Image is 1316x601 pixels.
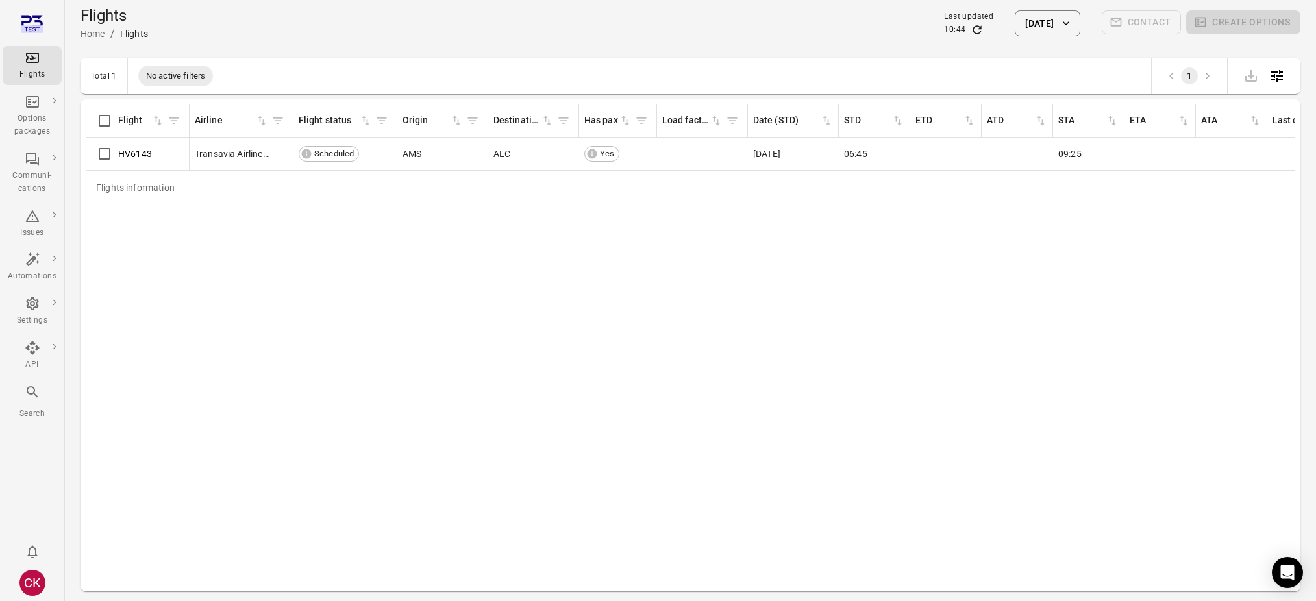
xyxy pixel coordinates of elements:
[987,114,1047,128] span: ATD
[662,147,743,160] div: -
[299,114,372,128] span: Flight status
[14,565,51,601] button: Christine Kaducova
[844,147,867,160] span: 06:45
[81,26,148,42] nav: Breadcrumbs
[8,68,56,81] div: Flights
[1058,114,1119,128] div: Sort by STA in ascending order
[195,147,270,160] span: Transavia Airlines C.V. (HV)
[753,114,833,128] span: Date (STD)
[91,71,117,80] div: Total 1
[81,29,105,39] a: Home
[753,114,820,128] div: Date (STD)
[403,114,463,128] span: Origin
[662,114,723,128] span: Load factor
[554,111,573,130] button: Filter by destination
[19,539,45,565] button: Notifications
[1130,114,1177,128] div: ETA
[3,292,62,331] a: Settings
[1130,114,1190,128] div: Sort by ETA in ascending order
[987,114,1034,128] div: ATD
[493,147,510,160] span: ALC
[662,114,710,128] div: Load factor
[120,27,148,40] div: Flights
[662,114,723,128] div: Sort by load factor in ascending order
[118,149,152,159] a: HV6143
[1162,67,1217,84] nav: pagination navigation
[1181,67,1198,84] button: page 1
[138,69,214,82] span: No active filters
[118,114,151,128] div: Flight
[493,114,554,128] div: Sort by destination in ascending order
[1264,63,1290,89] button: Open table configuration
[915,114,976,128] span: ETD
[1102,10,1182,36] span: Please make a selection to create communications
[493,114,541,128] div: Destination
[1201,114,1261,128] div: Sort by ATA in ascending order
[753,147,780,160] span: [DATE]
[1058,147,1082,160] span: 09:25
[584,114,619,128] div: Has pax
[1015,10,1080,36] button: [DATE]
[1058,114,1119,128] span: STA
[632,111,651,130] span: Filter by has pax
[372,111,391,130] button: Filter by flight status
[403,114,463,128] div: Sort by origin in ascending order
[915,114,976,128] div: Sort by ETD in ascending order
[19,570,45,596] div: CK
[3,147,62,199] a: Communi-cations
[844,114,891,128] div: STD
[110,26,115,42] li: /
[595,147,619,160] span: Yes
[8,408,56,421] div: Search
[1272,557,1303,588] div: Open Intercom Messenger
[310,147,358,160] span: Scheduled
[987,114,1047,128] div: Sort by ATD in ascending order
[195,114,255,128] div: Airline
[944,10,993,23] div: Last updated
[584,114,632,128] div: Sort by has pax in ascending order
[493,114,554,128] span: Destination
[299,114,359,128] div: Flight status
[118,114,164,128] span: Flight
[3,380,62,424] button: Search
[915,114,963,128] div: ETD
[584,114,632,128] span: Has pax
[915,147,976,160] div: -
[844,114,904,128] div: Sort by STD in ascending order
[8,112,56,138] div: Options packages
[8,227,56,239] div: Issues
[195,114,268,128] div: Sort by airline in ascending order
[81,5,148,26] h1: Flights
[118,114,164,128] div: Sort by flight in ascending order
[1130,114,1190,128] span: ETA
[463,111,482,130] button: Filter by origin
[1058,114,1106,128] div: STA
[944,23,965,36] div: 10:44
[1186,10,1300,36] span: Please make a selection to create an option package
[403,147,421,160] span: AMS
[8,169,56,195] div: Communi-cations
[268,111,288,130] button: Filter by airline
[8,314,56,327] div: Settings
[987,147,1048,160] div: -
[1201,114,1248,128] div: ATA
[3,248,62,287] a: Automations
[971,23,984,36] button: Refresh data
[1201,147,1262,160] div: -
[8,358,56,371] div: API
[299,114,372,128] div: Sort by flight status in ascending order
[1238,69,1264,81] span: Please make a selection to export
[164,111,184,130] button: Filter by flight
[8,270,56,283] div: Automations
[3,90,62,142] a: Options packages
[723,111,742,130] button: Filter by load factor
[3,46,62,85] a: Flights
[1201,114,1261,128] span: ATA
[844,114,904,128] span: STD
